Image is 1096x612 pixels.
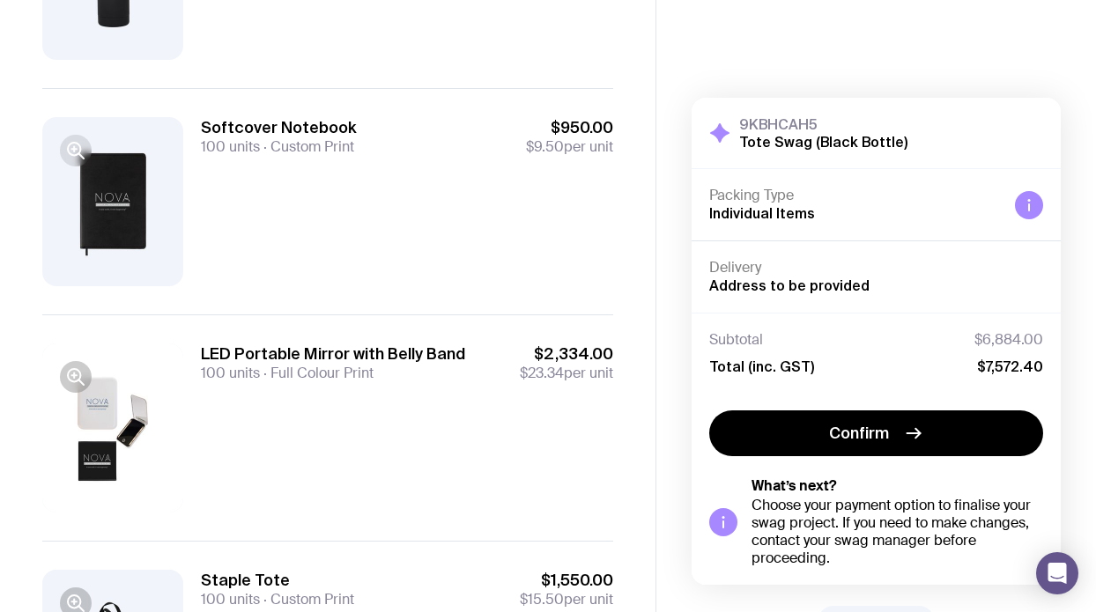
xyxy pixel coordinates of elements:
span: Full Colour Print [260,364,374,382]
h3: Softcover Notebook [201,117,357,138]
span: Custom Print [260,137,354,156]
h2: Tote Swag (Black Bottle) [739,133,907,151]
span: $23.34 [520,364,564,382]
span: Total (inc. GST) [709,358,814,375]
span: Custom Print [260,590,354,608]
span: $950.00 [526,117,613,138]
span: $2,334.00 [520,343,613,365]
div: Choose your payment option to finalise your swag project. If you need to make changes, contact yo... [752,497,1043,567]
span: per unit [520,365,613,382]
h3: 9KBHCAH5 [739,115,907,133]
span: Address to be provided [709,277,870,293]
h3: Staple Tote [201,570,354,591]
span: $1,550.00 [520,570,613,591]
span: Subtotal [709,331,763,349]
h3: LED Portable Mirror with Belly Band [201,343,465,365]
span: $15.50 [520,590,564,608]
span: 100 units [201,590,260,608]
span: $9.50 [526,137,564,156]
span: Individual Items [709,205,815,221]
span: per unit [526,138,613,156]
h4: Packing Type [709,187,1001,204]
button: Confirm [709,410,1043,456]
span: Confirm [829,423,889,444]
h4: Delivery [709,259,1043,277]
span: 100 units [201,137,260,156]
span: 100 units [201,364,260,382]
span: $7,572.40 [977,358,1043,375]
h5: What’s next? [752,477,1043,495]
span: per unit [520,591,613,608]
span: $6,884.00 [974,331,1043,349]
div: Open Intercom Messenger [1036,552,1078,594]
